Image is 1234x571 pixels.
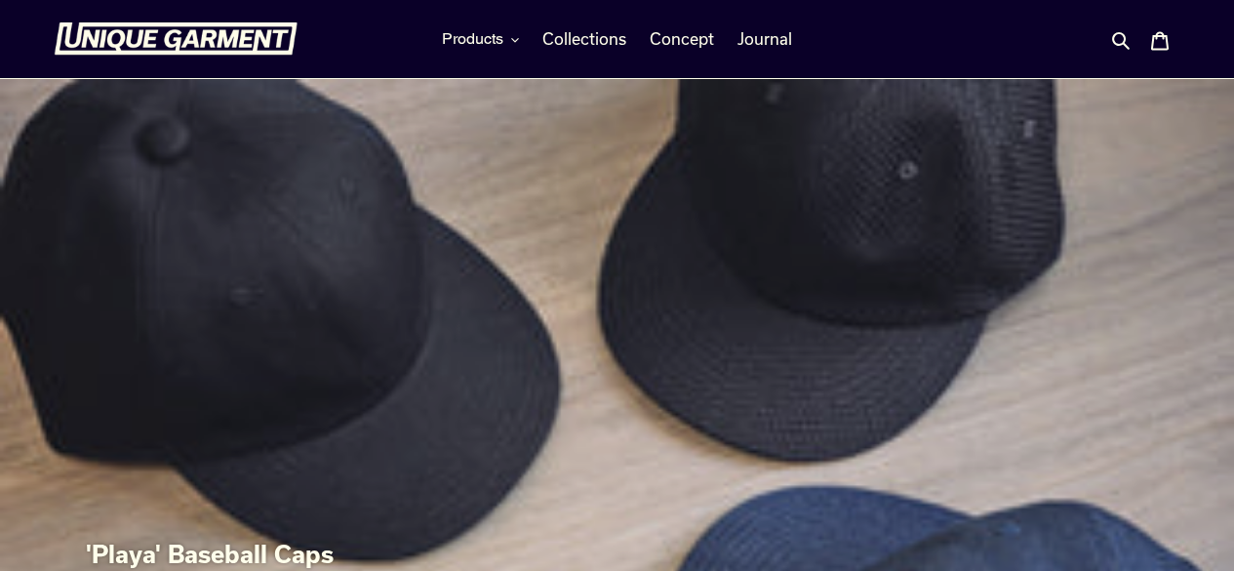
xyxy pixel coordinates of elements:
a: Journal [728,24,802,54]
span: Products [442,29,503,49]
a: Collections [533,24,636,54]
span: 'Playa' Baseball Caps [86,540,334,568]
img: Unique Garment [54,22,298,56]
a: Concept [640,24,724,54]
button: Products [432,24,529,54]
span: Journal [737,29,792,49]
span: Concept [650,29,714,49]
span: Collections [542,29,626,49]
